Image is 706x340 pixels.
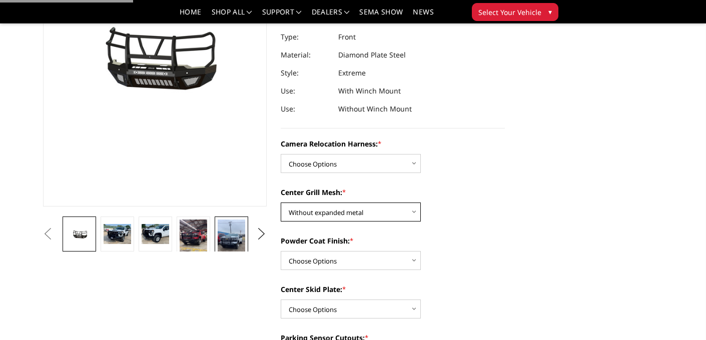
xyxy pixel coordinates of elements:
dt: Use: [281,100,331,118]
dd: Front [338,28,356,46]
label: Center Grill Mesh: [281,187,505,197]
span: Select Your Vehicle [478,7,541,17]
dt: Use: [281,82,331,100]
img: 2024-2025 Chevrolet 2500-3500 - T2 Series - Extreme Front Bumper (receiver or winch) [104,224,131,244]
button: Previous [41,226,56,241]
span: ▾ [548,6,552,17]
a: Support [262,8,302,23]
dd: Extreme [338,64,366,82]
a: News [413,8,433,23]
dt: Style: [281,64,331,82]
dt: Type: [281,28,331,46]
img: 2024-2025 Chevrolet 2500-3500 - T2 Series - Extreme Front Bumper (receiver or winch) [218,219,245,267]
button: Next [254,226,269,241]
label: Powder Coat Finish: [281,235,505,246]
a: shop all [212,8,252,23]
button: Select Your Vehicle [472,3,558,21]
img: 2024-2025 Chevrolet 2500-3500 - T2 Series - Extreme Front Bumper (receiver or winch) [142,224,169,244]
dd: With Winch Mount [338,82,401,100]
dd: Diamond Plate Steel [338,46,406,64]
a: Home [180,8,201,23]
a: Dealers [312,8,350,23]
img: 2024-2025 Chevrolet 2500-3500 - T2 Series - Extreme Front Bumper (receiver or winch) [180,219,207,267]
dd: Without Winch Mount [338,100,412,118]
dt: Material: [281,46,331,64]
label: Camera Relocation Harness: [281,138,505,149]
a: SEMA Show [359,8,403,23]
label: Center Skid Plate: [281,284,505,294]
